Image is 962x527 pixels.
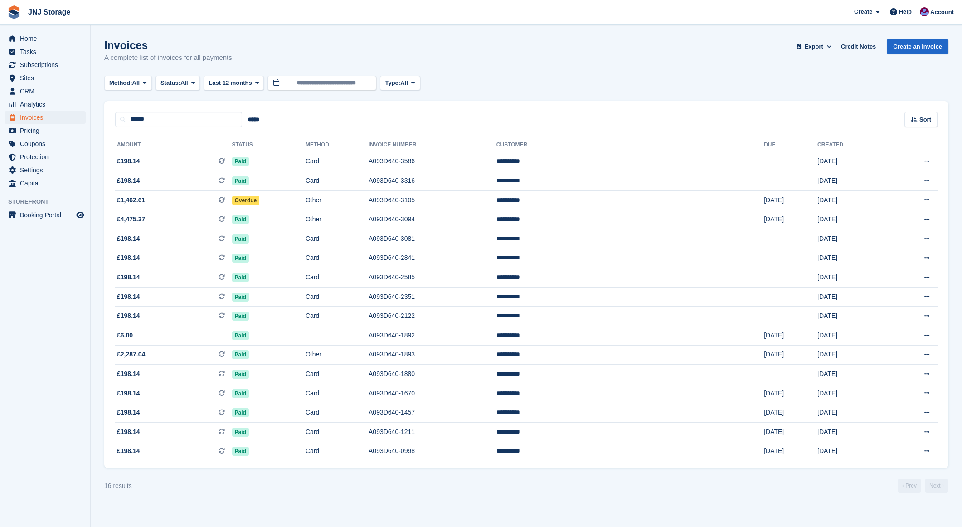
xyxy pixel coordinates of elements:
a: menu [5,98,86,111]
td: [DATE] [764,403,817,423]
td: [DATE] [764,442,817,461]
h1: Invoices [104,39,232,51]
span: Paid [232,215,249,224]
span: Analytics [20,98,74,111]
td: [DATE] [817,268,887,288]
td: A093D640-2351 [369,287,496,307]
span: £198.14 [117,389,140,398]
th: Status [232,138,306,152]
th: Due [764,138,817,152]
td: A093D640-3094 [369,210,496,229]
td: [DATE] [817,326,887,346]
nav: Page [896,479,950,493]
span: CRM [20,85,74,98]
td: A093D640-1880 [369,365,496,384]
span: £198.14 [117,311,140,321]
button: Status: All [155,76,200,91]
span: Export [805,42,823,51]
span: Overdue [232,196,260,205]
span: £198.14 [117,292,140,302]
td: A093D640-3105 [369,190,496,210]
a: menu [5,59,86,71]
td: [DATE] [764,384,817,403]
a: menu [5,72,86,84]
td: [DATE] [817,152,887,171]
span: Storefront [8,197,90,206]
a: menu [5,111,86,124]
td: [DATE] [817,210,887,229]
td: [DATE] [817,190,887,210]
span: Paid [232,428,249,437]
td: Card [306,268,369,288]
td: [DATE] [764,345,817,365]
a: menu [5,177,86,190]
span: Protection [20,151,74,163]
span: Home [20,32,74,45]
td: Card [306,229,369,249]
span: £198.14 [117,156,140,166]
span: Coupons [20,137,74,150]
td: Card [306,171,369,191]
span: All [180,78,188,88]
td: A093D640-1670 [369,384,496,403]
span: Paid [232,331,249,340]
span: Settings [20,164,74,176]
img: Jonathan Scrase [920,7,929,16]
div: 16 results [104,481,132,491]
td: [DATE] [817,442,887,461]
td: A093D640-2585 [369,268,496,288]
span: All [132,78,140,88]
td: Card [306,307,369,326]
button: Type: All [380,76,420,91]
a: JNJ Storage [24,5,74,20]
span: Paid [232,370,249,379]
td: Card [306,384,369,403]
span: Paid [232,350,249,359]
td: Card [306,442,369,461]
span: Sort [919,115,931,124]
td: Other [306,345,369,365]
td: [DATE] [764,210,817,229]
a: menu [5,209,86,221]
td: A093D640-2841 [369,249,496,268]
span: Method: [109,78,132,88]
span: Paid [232,273,249,282]
td: [DATE] [817,423,887,442]
span: £198.14 [117,234,140,244]
span: Paid [232,234,249,244]
td: Card [306,403,369,423]
span: £2,287.04 [117,350,145,359]
span: Status: [160,78,180,88]
span: Account [930,8,954,17]
td: [DATE] [817,287,887,307]
td: A093D640-3316 [369,171,496,191]
td: [DATE] [817,171,887,191]
span: Paid [232,157,249,166]
a: menu [5,85,86,98]
td: A093D640-0998 [369,442,496,461]
span: Booking Portal [20,209,74,221]
span: Paid [232,389,249,398]
th: Method [306,138,369,152]
span: Last 12 months [209,78,252,88]
span: Type: [385,78,400,88]
span: Help [899,7,912,16]
a: menu [5,124,86,137]
span: £198.14 [117,446,140,456]
td: Card [306,152,369,171]
span: Paid [232,447,249,456]
td: [DATE] [817,307,887,326]
p: A complete list of invoices for all payments [104,53,232,63]
td: Card [306,423,369,442]
span: Capital [20,177,74,190]
td: A093D640-3081 [369,229,496,249]
td: Card [306,287,369,307]
span: Sites [20,72,74,84]
td: A093D640-1893 [369,345,496,365]
span: £198.14 [117,369,140,379]
td: [DATE] [817,384,887,403]
span: £198.14 [117,176,140,185]
a: menu [5,32,86,45]
td: A093D640-1892 [369,326,496,346]
td: Other [306,210,369,229]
